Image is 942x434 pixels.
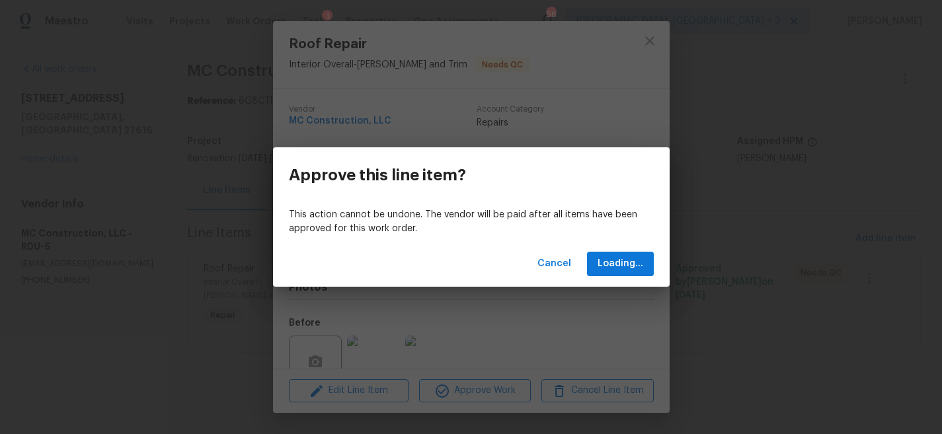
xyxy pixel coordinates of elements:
[598,256,643,272] span: Loading...
[537,256,571,272] span: Cancel
[587,252,654,276] button: Loading...
[289,208,654,236] p: This action cannot be undone. The vendor will be paid after all items have been approved for this...
[532,252,576,276] button: Cancel
[289,166,466,184] h3: Approve this line item?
